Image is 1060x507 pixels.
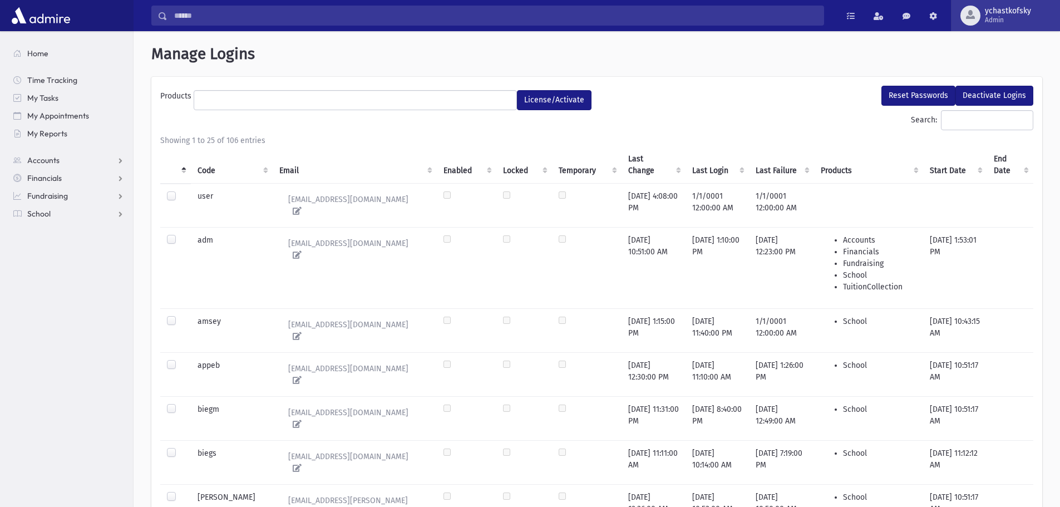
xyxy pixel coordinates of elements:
td: adm [191,227,273,308]
td: [DATE] 1:53:01 PM [923,227,987,308]
td: 1/1/0001 12:00:00 AM [686,183,749,227]
label: Products [160,90,194,106]
a: My Appointments [4,107,133,125]
th: Email : activate to sort column ascending [273,146,436,184]
th: End Date : activate to sort column ascending [987,146,1033,184]
td: [DATE] 8:40:00 PM [686,396,749,440]
li: Financials [843,246,917,258]
button: License/Activate [517,90,591,110]
a: My Tasks [4,89,133,107]
a: [EMAIL_ADDRESS][DOMAIN_NAME] [279,360,430,390]
a: [EMAIL_ADDRESS][DOMAIN_NAME] [279,447,430,478]
td: [DATE] 4:08:00 PM [622,183,686,227]
td: [DATE] 11:31:00 PM [622,396,686,440]
button: Reset Passwords [881,86,955,106]
span: Fundraising [27,191,68,201]
td: biegs [191,440,273,484]
td: appeb [191,352,273,396]
a: Fundraising [4,187,133,205]
a: Time Tracking [4,71,133,89]
td: [DATE] 11:11:00 AM [622,440,686,484]
td: user [191,183,273,227]
span: Home [27,48,48,58]
a: [EMAIL_ADDRESS][DOMAIN_NAME] [279,316,430,346]
a: Home [4,45,133,62]
li: TuitionCollection [843,281,917,293]
td: [DATE] 10:51:00 AM [622,227,686,308]
a: Accounts [4,151,133,169]
td: [DATE] 10:14:00 AM [686,440,749,484]
th: : activate to sort column descending [160,146,191,184]
span: My Reports [27,129,67,139]
th: Last Login : activate to sort column ascending [686,146,749,184]
span: Time Tracking [27,75,77,85]
input: Search: [941,110,1033,130]
th: Last Failure : activate to sort column ascending [749,146,814,184]
td: [DATE] 10:43:15 AM [923,308,987,352]
li: School [843,491,917,503]
button: Deactivate Logins [955,86,1033,106]
td: [DATE] 12:23:00 PM [749,227,814,308]
label: Search: [911,110,1033,130]
span: ychastkofsky [985,7,1031,16]
td: 1/1/0001 12:00:00 AM [749,183,814,227]
li: School [843,269,917,281]
h1: Manage Logins [151,45,1042,63]
td: [DATE] 12:49:00 AM [749,396,814,440]
td: amsey [191,308,273,352]
a: [EMAIL_ADDRESS][DOMAIN_NAME] [279,190,430,220]
td: [DATE] 11:40:00 PM [686,308,749,352]
a: School [4,205,133,223]
th: Code : activate to sort column ascending [191,146,273,184]
li: School [843,403,917,415]
a: [EMAIL_ADDRESS][DOMAIN_NAME] [279,234,430,264]
th: Locked : activate to sort column ascending [496,146,552,184]
td: [DATE] 10:51:17 AM [923,396,987,440]
span: My Tasks [27,93,58,103]
th: Last Change : activate to sort column ascending [622,146,686,184]
span: Admin [985,16,1031,24]
td: [DATE] 11:10:00 AM [686,352,749,396]
a: My Reports [4,125,133,142]
li: School [843,360,917,371]
td: [DATE] 12:30:00 PM [622,352,686,396]
td: [DATE] 1:10:00 PM [686,227,749,308]
li: Accounts [843,234,917,246]
th: Products : activate to sort column ascending [814,146,924,184]
td: biegm [191,396,273,440]
div: Showing 1 to 25 of 106 entries [160,135,1033,146]
a: [EMAIL_ADDRESS][DOMAIN_NAME] [279,403,430,434]
img: AdmirePro [9,4,73,27]
li: School [843,447,917,459]
th: Temporary : activate to sort column ascending [552,146,622,184]
li: Fundraising [843,258,917,269]
th: Start Date : activate to sort column ascending [923,146,987,184]
input: Search [167,6,824,26]
span: Financials [27,173,62,183]
span: School [27,209,51,219]
span: My Appointments [27,111,89,121]
td: [DATE] 7:19:00 PM [749,440,814,484]
td: [DATE] 1:26:00 PM [749,352,814,396]
a: Financials [4,169,133,187]
td: 1/1/0001 12:00:00 AM [749,308,814,352]
span: Accounts [27,155,60,165]
th: Enabled : activate to sort column ascending [437,146,496,184]
td: [DATE] 1:15:00 PM [622,308,686,352]
td: [DATE] 10:51:17 AM [923,352,987,396]
td: [DATE] 11:12:12 AM [923,440,987,484]
li: School [843,316,917,327]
